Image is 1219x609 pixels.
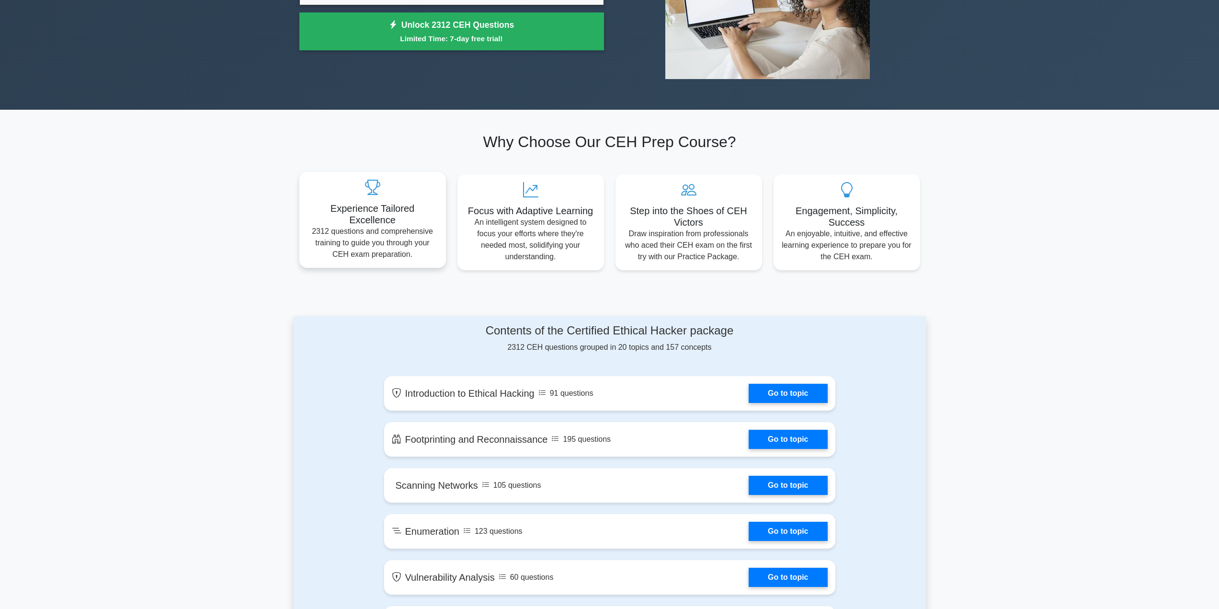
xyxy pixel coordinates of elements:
h5: Engagement, Simplicity, Success [781,205,912,228]
a: Go to topic [749,476,827,495]
a: Go to topic [749,568,827,587]
h5: Experience Tailored Excellence [307,203,438,226]
a: Go to topic [749,430,827,449]
div: 2312 CEH questions grouped in 20 topics and 157 concepts [384,324,835,353]
h5: Focus with Adaptive Learning [465,205,596,217]
small: Limited Time: 7-day free trial! [311,33,592,44]
h2: Why Choose Our CEH Prep Course? [299,133,920,151]
p: An intelligent system designed to focus your efforts where they're needed most, solidifying your ... [465,217,596,263]
a: Go to topic [749,384,827,403]
a: Unlock 2312 CEH QuestionsLimited Time: 7-day free trial! [299,12,604,51]
h5: Step into the Shoes of CEH Victors [623,205,754,228]
p: An enjoyable, intuitive, and effective learning experience to prepare you for the CEH exam. [781,228,912,263]
p: Draw inspiration from professionals who aced their CEH exam on the first try with our Practice Pa... [623,228,754,263]
a: Go to topic [749,522,827,541]
h4: Contents of the Certified Ethical Hacker package [384,324,835,338]
p: 2312 questions and comprehensive training to guide you through your CEH exam preparation. [307,226,438,260]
